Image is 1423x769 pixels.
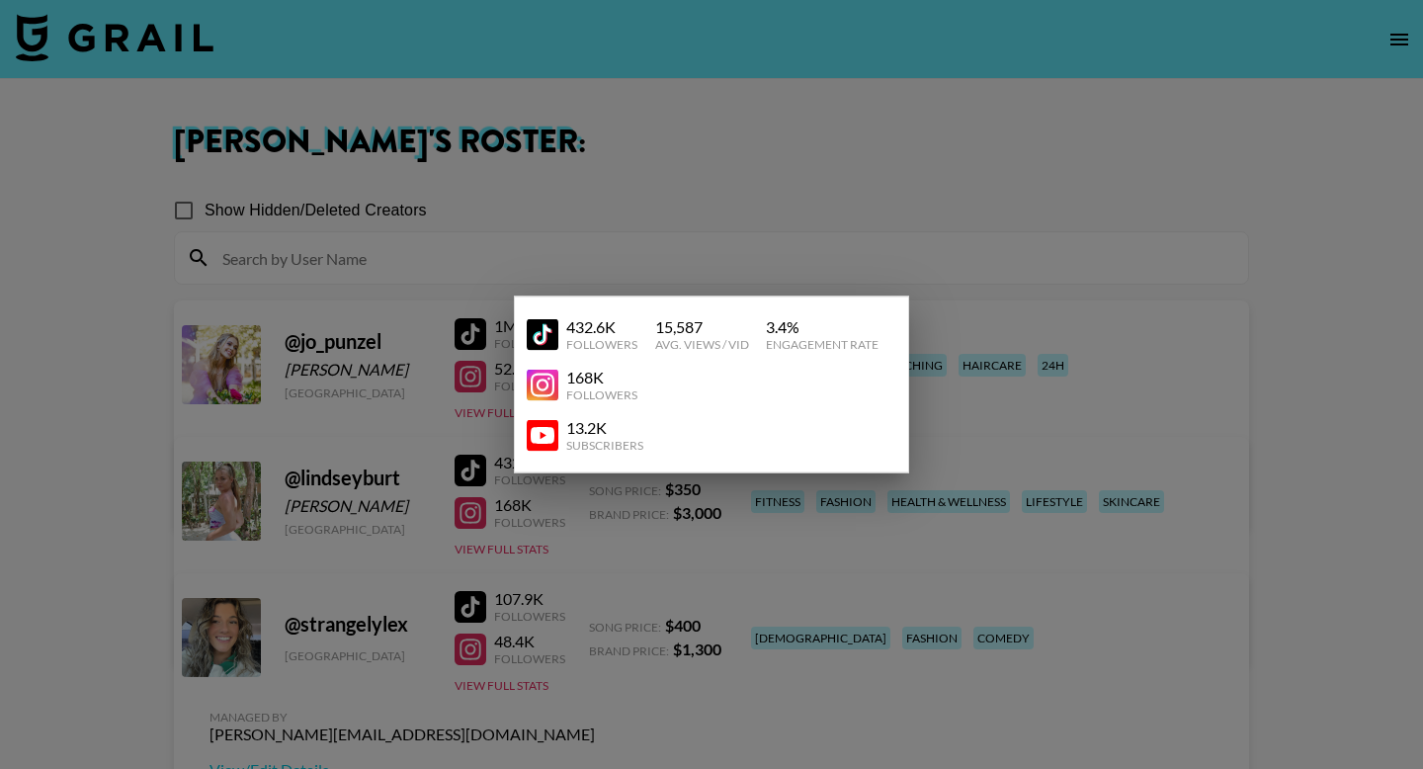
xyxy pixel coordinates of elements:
img: YouTube [527,318,558,350]
div: 3.4 % [766,317,879,337]
div: Engagement Rate [766,337,879,352]
div: 15,587 [655,317,749,337]
div: 432.6K [566,317,637,337]
div: Followers [566,337,637,352]
img: YouTube [527,419,558,451]
img: YouTube [527,369,558,400]
div: 13.2K [566,418,643,438]
div: Followers [566,387,637,402]
div: 168K [566,368,637,387]
div: Avg. Views / Vid [655,337,749,352]
div: Subscribers [566,438,643,453]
